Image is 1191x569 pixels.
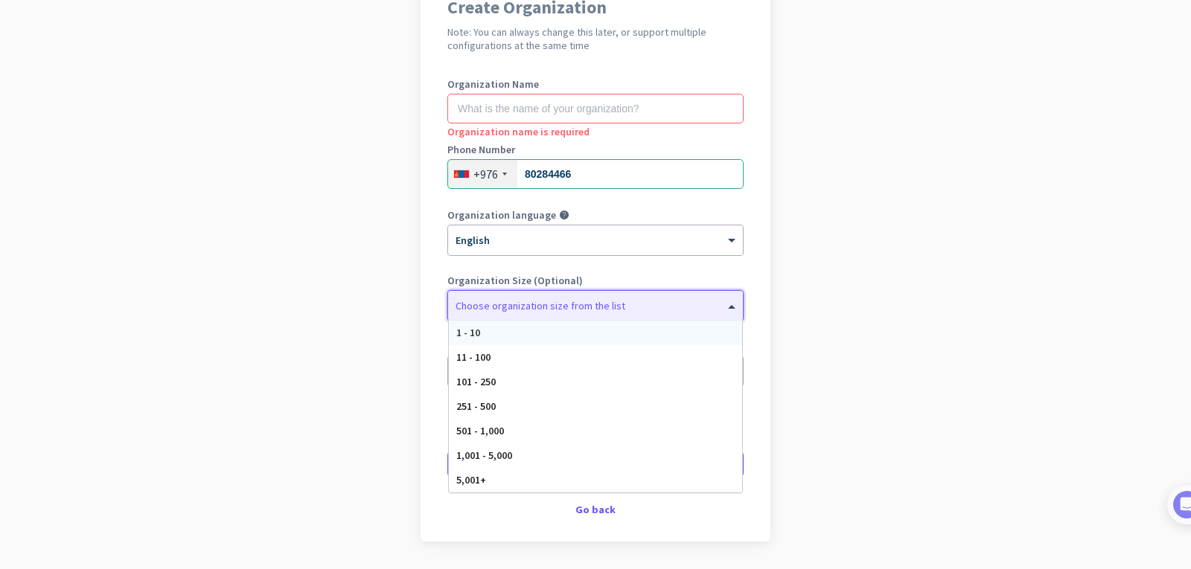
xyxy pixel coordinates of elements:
span: 501 - 1,000 [456,424,504,437]
div: Go back [447,504,744,515]
span: 1,001 - 5,000 [456,449,512,462]
label: Organization language [447,210,556,220]
label: Phone Number [447,144,744,155]
label: Organization Name [447,79,744,89]
span: 101 - 250 [456,375,496,388]
span: 11 - 100 [456,350,491,364]
div: Options List [449,321,742,492]
span: 251 - 500 [456,399,496,413]
button: Create Organization [447,451,744,478]
span: Organization name is required [447,125,590,138]
input: What is the name of your organization? [447,94,744,123]
h2: Note: You can always change this later, or support multiple configurations at the same time [447,25,744,52]
label: Organization Size (Optional) [447,275,744,286]
span: 5,001+ [456,473,486,486]
span: 1 - 10 [456,326,480,339]
label: Organization Time Zone [447,341,744,351]
div: +976 [473,167,498,181]
input: 5312 3456 [447,159,744,189]
i: help [559,210,569,220]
